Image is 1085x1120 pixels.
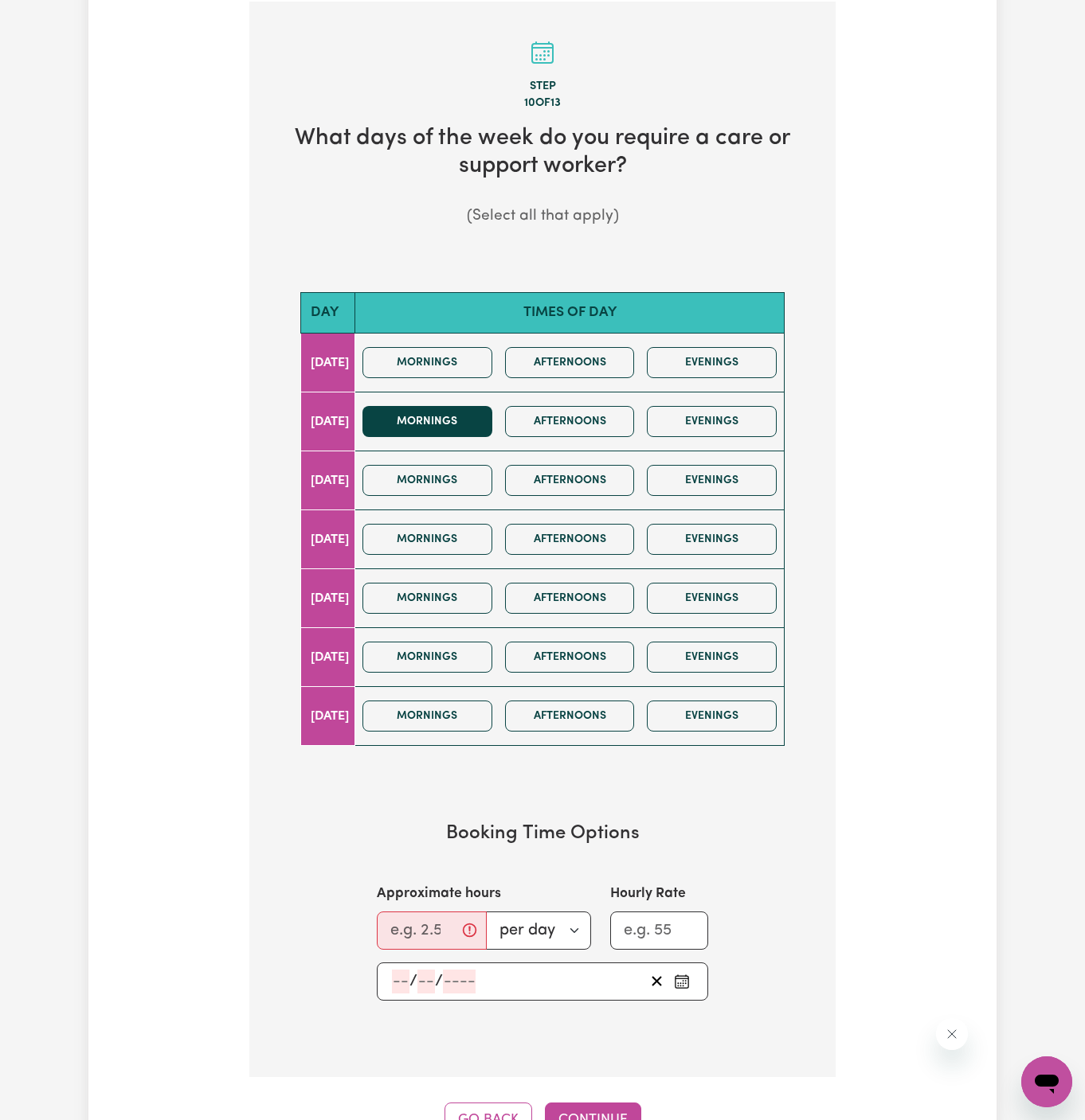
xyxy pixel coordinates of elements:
button: Evenings [647,700,777,732]
button: Evenings [647,524,777,555]
button: Afternoons [505,406,635,437]
input: e.g. 2.5 [377,911,487,950]
td: [DATE] [301,628,355,687]
button: Clear start date [644,970,669,993]
button: Evenings [647,465,777,496]
p: (Select all that apply) [275,205,810,228]
h2: What days of the week do you require a care or support worker? [275,125,810,180]
label: Approximate hours [377,884,501,904]
button: Afternoons [505,583,635,614]
button: Mornings [362,700,492,732]
button: Mornings [362,642,492,673]
div: 10 of 13 [275,95,810,112]
button: Mornings [362,583,492,614]
button: Evenings [647,642,777,673]
button: Afternoons [505,524,635,555]
input: e.g. 55 [610,911,708,950]
td: [DATE] [301,569,355,628]
td: [DATE] [301,334,355,392]
span: / [409,973,417,990]
td: [DATE] [301,687,355,746]
td: [DATE] [301,510,355,569]
input: ---- [443,970,476,993]
th: Times of day [355,292,785,333]
div: Step [275,78,810,96]
iframe: Button to launch messaging window [1021,1056,1072,1107]
button: Mornings [362,465,492,496]
th: Day [301,292,355,333]
button: Afternoons [505,642,635,673]
input: -- [392,970,409,993]
button: Evenings [647,406,777,437]
td: [DATE] [301,392,355,451]
h3: Booking Time Options [300,822,785,845]
iframe: Close message [936,1018,968,1050]
button: Evenings [647,347,777,378]
span: Need any help? [10,11,96,24]
label: Hourly Rate [610,884,686,904]
button: Afternoons [505,700,635,732]
input: -- [417,970,435,993]
button: Afternoons [505,347,635,378]
button: Pick an approximate start date [669,970,695,993]
button: Mornings [362,347,492,378]
button: Mornings [362,406,492,437]
button: Mornings [362,524,492,555]
button: Afternoons [505,465,635,496]
button: Evenings [647,583,777,614]
span: / [435,973,443,990]
td: [DATE] [301,451,355,510]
